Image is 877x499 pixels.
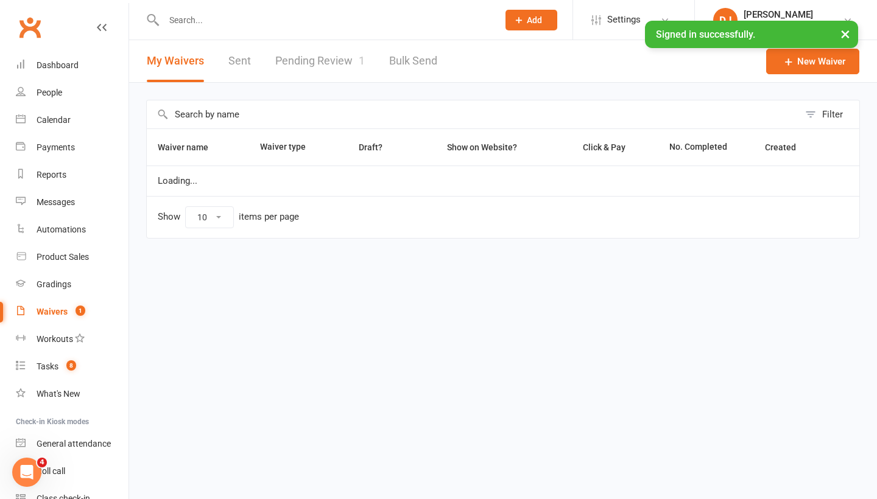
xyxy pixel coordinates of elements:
[572,140,639,155] button: Click & Pay
[527,15,542,25] span: Add
[15,12,45,43] a: Clubworx
[239,212,299,222] div: items per page
[275,40,365,82] a: Pending Review1
[447,142,517,152] span: Show on Website?
[37,197,75,207] div: Messages
[16,52,129,79] a: Dashboard
[37,279,71,289] div: Gradings
[766,49,859,74] a: New Waiver
[66,360,76,371] span: 8
[16,271,129,298] a: Gradings
[228,40,251,82] a: Sent
[147,100,799,128] input: Search by name
[37,225,86,234] div: Automations
[160,12,490,29] input: Search...
[158,140,222,155] button: Waiver name
[249,129,330,166] th: Waiver type
[607,6,641,33] span: Settings
[16,189,129,216] a: Messages
[12,458,41,487] iframe: Intercom live chat
[16,161,129,189] a: Reports
[16,134,129,161] a: Payments
[713,8,738,32] div: DJ
[147,40,204,82] button: My Waivers
[37,307,68,316] div: Waivers
[389,40,437,82] a: Bulk Send
[16,380,129,408] a: What's New
[37,252,89,262] div: Product Sales
[822,107,843,122] div: Filter
[658,129,753,166] th: No. Completed
[656,29,755,40] span: Signed in successfully.
[37,458,47,467] span: 4
[505,10,557,30] button: Add
[37,88,62,97] div: People
[799,100,859,128] button: Filter
[765,142,809,152] span: Created
[158,206,299,228] div: Show
[16,216,129,243] a: Automations
[16,430,129,458] a: General attendance kiosk mode
[16,458,129,485] a: Roll call
[359,54,365,67] span: 1
[834,21,856,47] button: ×
[16,243,129,271] a: Product Sales
[147,166,859,196] td: Loading...
[16,106,129,134] a: Calendar
[37,439,111,448] div: General attendance
[583,142,625,152] span: Click & Pay
[37,142,75,152] div: Payments
[37,466,65,476] div: Roll call
[744,20,822,31] div: 7 Strikes Martial Arts
[37,170,66,180] div: Reports
[16,326,129,353] a: Workouts
[348,140,396,155] button: Draft?
[16,353,129,380] a: Tasks 8
[37,361,58,371] div: Tasks
[37,389,80,399] div: What's New
[37,334,73,344] div: Workouts
[359,142,382,152] span: Draft?
[158,142,222,152] span: Waiver name
[16,298,129,326] a: Waivers 1
[436,140,530,155] button: Show on Website?
[765,140,809,155] button: Created
[76,305,85,316] span: 1
[37,60,79,70] div: Dashboard
[744,9,822,20] div: [PERSON_NAME]
[16,79,129,106] a: People
[37,115,71,125] div: Calendar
